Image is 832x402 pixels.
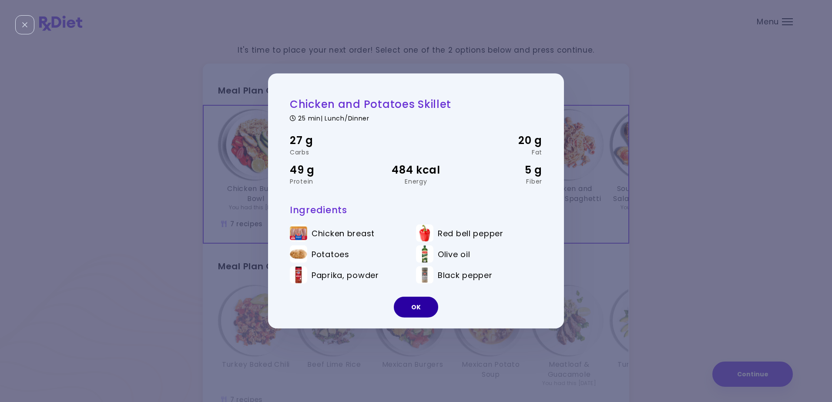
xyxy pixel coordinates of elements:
[374,161,458,178] div: 484 kcal
[290,178,374,184] div: Protein
[15,15,34,34] div: Close
[438,270,493,280] span: Black pepper
[458,149,542,155] div: Fat
[394,297,438,318] button: OK
[290,149,374,155] div: Carbs
[290,161,374,178] div: 49 g
[312,249,349,259] span: Potatoes
[458,132,542,149] div: 20 g
[290,97,542,111] h2: Chicken and Potatoes Skillet
[312,228,375,238] span: Chicken breast
[290,204,542,216] h3: Ingredients
[312,270,379,280] span: Paprika, powder
[438,249,470,259] span: Olive oil
[374,178,458,184] div: Energy
[438,228,503,238] span: Red bell pepper
[290,132,374,149] div: 27 g
[458,178,542,184] div: Fiber
[290,113,542,121] div: 25 min | Lunch/Dinner
[458,161,542,178] div: 5 g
